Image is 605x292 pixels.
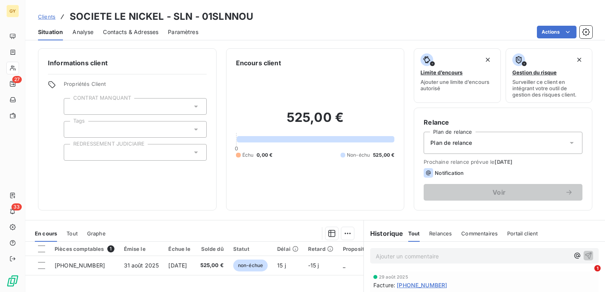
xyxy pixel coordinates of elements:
div: Émise le [124,246,159,252]
div: Échue le [168,246,190,252]
input: Ajouter une valeur [70,126,77,133]
span: 525,00 € [200,262,224,269]
div: Proposition prelevement [343,246,407,252]
span: 27 [12,76,22,83]
span: Facture : [373,281,395,289]
span: 1 [594,265,601,271]
span: Échu [242,152,254,159]
span: [PHONE_NUMBER] [397,281,447,289]
div: Délai [277,246,299,252]
span: Situation [38,28,63,36]
span: Paramètres [168,28,198,36]
span: Surveiller ce client en intégrant votre outil de gestion des risques client. [512,79,586,98]
span: 0 [235,145,238,152]
div: Pièces comptables [55,245,114,252]
h6: Informations client [48,58,207,68]
button: Limite d’encoursAjouter une limite d’encours autorisé [414,48,500,103]
span: 0,00 € [257,152,272,159]
a: Clients [38,13,55,21]
div: Statut [233,246,268,252]
div: GY [6,5,19,17]
button: Voir [424,184,582,201]
span: Clients [38,13,55,20]
span: -15 j [308,262,319,269]
button: Gestion du risqueSurveiller ce client en intégrant votre outil de gestion des risques client. [506,48,592,103]
span: Propriétés Client [64,81,207,92]
h6: Encours client [236,58,281,68]
span: Tout [408,230,420,237]
button: Actions [537,26,576,38]
span: Voir [433,189,565,195]
span: Contacts & Adresses [103,28,158,36]
img: Logo LeanPay [6,275,19,287]
span: 15 j [277,262,286,269]
span: 33 [11,203,22,210]
span: Analyse [72,28,93,36]
iframe: Intercom live chat [578,265,597,284]
span: 31 août 2025 [124,262,159,269]
span: Gestion du risque [512,69,557,76]
span: Relances [429,230,452,237]
div: Solde dû [200,246,224,252]
input: Ajouter une valeur [70,149,77,156]
span: Limite d’encours [420,69,462,76]
span: Prochaine relance prévue le [424,159,582,165]
span: Notification [435,170,464,176]
span: Portail client [507,230,538,237]
span: [DATE] [495,159,512,165]
span: Ajouter une limite d’encours autorisé [420,79,494,91]
span: [DATE] [168,262,187,269]
input: Ajouter une valeur [70,103,77,110]
span: Tout [67,230,78,237]
span: 525,00 € [373,152,394,159]
h6: Historique [364,229,403,238]
span: 29 août 2025 [379,275,408,279]
span: Commentaires [461,230,498,237]
span: Non-échu [347,152,370,159]
span: [PHONE_NUMBER] [55,262,105,269]
span: non-échue [233,260,268,271]
h3: SOCIETE LE NICKEL - SLN - 01SLNNOU [70,9,253,24]
h2: 525,00 € [236,110,395,133]
span: En cours [35,230,57,237]
span: Plan de relance [430,139,472,147]
h6: Relance [424,118,582,127]
span: 1 [107,245,114,252]
div: Retard [308,246,333,252]
span: _ [343,262,345,269]
span: Graphe [87,230,106,237]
